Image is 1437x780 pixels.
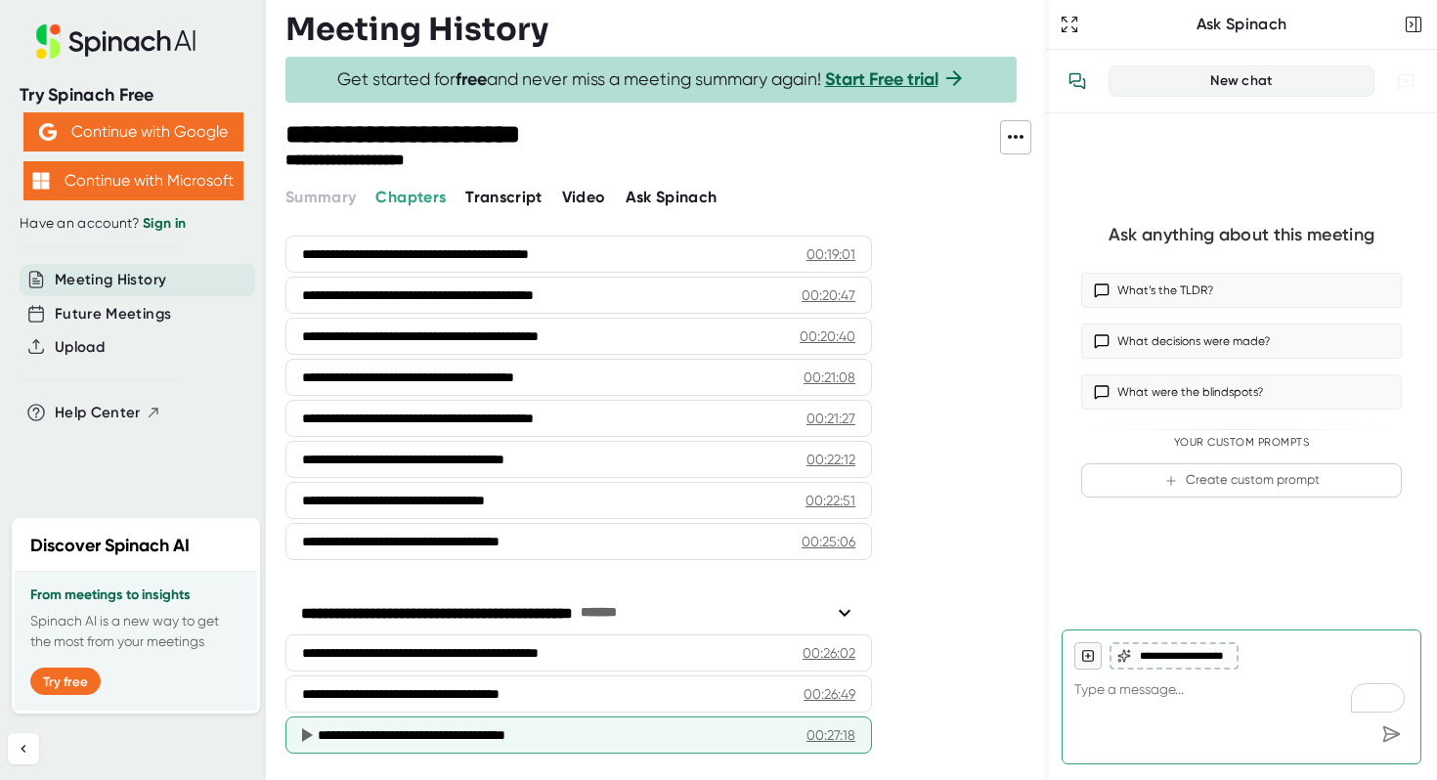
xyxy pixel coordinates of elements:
[1081,324,1402,359] button: What decisions were made?
[1058,62,1097,101] button: View conversation history
[806,244,855,264] div: 00:19:01
[1081,273,1402,308] button: What’s the TLDR?
[20,84,246,107] div: Try Spinach Free
[375,186,446,209] button: Chapters
[1109,224,1374,246] div: Ask anything about this meeting
[55,303,171,325] button: Future Meetings
[143,215,186,232] a: Sign in
[456,68,487,90] b: free
[802,285,855,305] div: 00:20:47
[30,587,241,603] h3: From meetings to insights
[285,186,356,209] button: Summary
[20,215,246,233] div: Have an account?
[55,336,105,359] button: Upload
[285,188,356,206] span: Summary
[465,188,543,206] span: Transcript
[1373,716,1409,752] div: Send message
[806,491,855,510] div: 00:22:51
[30,611,241,652] p: Spinach AI is a new way to get the most from your meetings
[825,68,938,90] a: Start Free trial
[806,409,855,428] div: 00:21:27
[55,269,166,291] button: Meeting History
[802,532,855,551] div: 00:25:06
[626,188,718,206] span: Ask Spinach
[55,402,161,424] button: Help Center
[375,188,446,206] span: Chapters
[1056,11,1083,38] button: Expand to Ask Spinach page
[30,668,101,695] button: Try free
[23,161,243,200] button: Continue with Microsoft
[23,112,243,152] button: Continue with Google
[1081,463,1402,498] button: Create custom prompt
[1400,11,1427,38] button: Close conversation sidebar
[1081,436,1402,450] div: Your Custom Prompts
[803,643,855,663] div: 00:26:02
[1081,374,1402,410] button: What were the blindspots?
[806,450,855,469] div: 00:22:12
[626,186,718,209] button: Ask Spinach
[465,186,543,209] button: Transcript
[804,368,855,387] div: 00:21:08
[285,11,548,48] h3: Meeting History
[804,684,855,704] div: 00:26:49
[337,68,966,91] span: Get started for and never miss a meeting summary again!
[30,533,190,559] h2: Discover Spinach AI
[806,725,855,745] div: 00:27:18
[800,326,855,346] div: 00:20:40
[1121,72,1362,90] div: New chat
[1074,670,1409,716] textarea: To enrich screen reader interactions, please activate Accessibility in Grammarly extension settings
[562,188,606,206] span: Video
[8,733,39,764] button: Collapse sidebar
[1083,15,1400,34] div: Ask Spinach
[562,186,606,209] button: Video
[39,123,57,141] img: Aehbyd4JwY73AAAAAElFTkSuQmCC
[55,402,141,424] span: Help Center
